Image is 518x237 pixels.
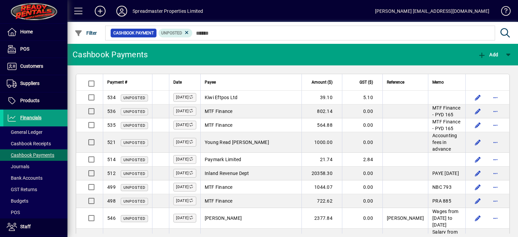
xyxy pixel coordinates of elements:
span: Payment # [107,79,127,86]
td: 2377.84 [301,208,342,229]
td: 1000.00 [301,132,342,153]
td: 39.10 [301,91,342,105]
button: More options [490,92,501,103]
td: 2.84 [342,153,382,167]
mat-chip: Transaction status: Unposted [159,29,193,37]
td: 20358.30 [301,167,342,180]
button: Add [476,49,500,61]
label: [DATE] [173,183,196,191]
td: 0.00 [342,105,382,118]
td: 0.00 [342,180,382,194]
span: Filter [75,30,97,36]
div: GST ($) [346,79,379,86]
span: Unposted [123,185,145,190]
button: More options [490,106,501,117]
span: Kiwi Eftpos Ltd [205,95,238,100]
a: Budgets [3,195,67,207]
a: Cashbook Payments [3,149,67,161]
div: Payment # [107,79,148,86]
button: Edit [472,182,483,192]
span: Staff [20,224,31,229]
span: Cashbook Payments [7,152,54,158]
span: MTF Finance [205,198,233,204]
span: Unposted [123,172,145,176]
div: [PERSON_NAME] [EMAIL_ADDRESS][DOMAIN_NAME] [375,6,489,17]
span: Unposted [123,110,145,114]
td: 0.00 [342,208,382,229]
td: 802.14 [301,105,342,118]
span: Financials [20,115,41,120]
td: 5.10 [342,91,382,105]
button: Edit [472,154,483,165]
span: 536 [107,109,116,114]
span: POS [7,210,20,215]
button: Edit [472,213,483,224]
a: Bank Accounts [3,172,67,184]
span: Journals [7,164,29,169]
div: Payee [205,79,297,86]
a: General Ledger [3,126,67,138]
label: [DATE] [173,138,196,147]
span: Unposted [123,158,145,162]
span: Memo [432,79,444,86]
button: More options [490,213,501,224]
a: Knowledge Base [496,1,510,23]
span: 534 [107,95,116,100]
span: Date [173,79,182,86]
div: Cashbook Payments [73,49,148,60]
span: Wages from [DATE] to [DATE] [432,209,459,228]
span: Paymark Limited [205,157,241,162]
button: Profile [111,5,133,17]
span: 512 [107,171,116,176]
a: Cashbook Receipts [3,138,67,149]
a: Products [3,92,67,109]
span: PAYE [DATE] [432,171,459,176]
button: Filter [73,27,99,39]
button: More options [490,182,501,192]
span: Unposted [123,141,145,145]
button: Edit [472,137,483,148]
span: 499 [107,184,116,190]
a: Customers [3,58,67,75]
span: PRA 885 [432,198,451,204]
td: 722.62 [301,194,342,208]
span: MTF Finance - PYD 165 [432,105,460,117]
div: Reference [387,79,424,86]
span: Unposted [123,199,145,204]
div: Amount ($) [306,79,339,86]
button: Edit [472,168,483,179]
span: Home [20,29,33,34]
label: [DATE] [173,197,196,205]
button: Edit [472,120,483,130]
span: 546 [107,215,116,221]
label: [DATE] [173,214,196,223]
span: Young Read [PERSON_NAME] [205,140,269,145]
td: 0.00 [342,194,382,208]
a: Journals [3,161,67,172]
div: Memo [432,79,461,86]
a: Home [3,24,67,40]
span: Unposted [123,123,145,128]
button: More options [490,137,501,148]
td: 0.00 [342,132,382,153]
td: 0.00 [342,118,382,132]
span: Budgets [7,198,28,204]
span: [PERSON_NAME] [387,215,424,221]
span: GST ($) [359,79,373,86]
a: POS [3,41,67,58]
button: Edit [472,92,483,103]
td: 564.88 [301,118,342,132]
div: Spreadmaster Properties Limited [133,6,203,17]
label: [DATE] [173,121,196,129]
span: Products [20,98,39,103]
span: 514 [107,157,116,162]
a: POS [3,207,67,218]
span: Unposted [123,216,145,221]
td: 21.74 [301,153,342,167]
label: [DATE] [173,155,196,164]
span: 535 [107,122,116,128]
button: Add [89,5,111,17]
button: More options [490,196,501,206]
button: Edit [472,196,483,206]
span: NBC 793 [432,184,452,190]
